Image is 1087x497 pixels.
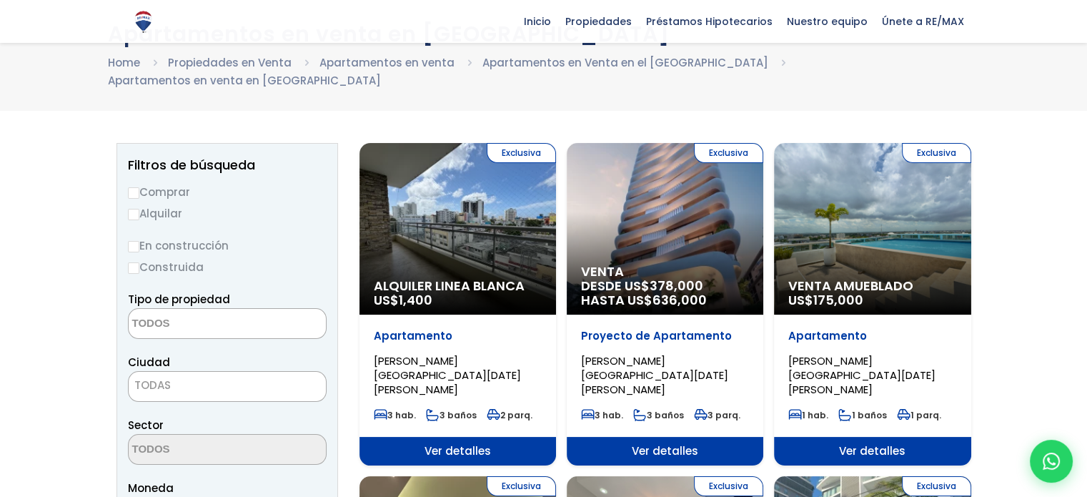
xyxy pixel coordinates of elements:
span: 1,400 [399,291,432,309]
textarea: Search [129,435,267,466]
span: 1 hab. [788,409,828,421]
span: Propiedades [558,11,639,32]
label: Construida [128,258,327,276]
span: 1 parq. [897,409,941,421]
span: Exclusiva [487,476,556,496]
p: Apartamento [374,329,542,343]
span: Sector [128,418,164,433]
span: 3 hab. [374,409,416,421]
input: En construcción [128,241,139,252]
span: TODAS [134,378,171,393]
span: Exclusiva [902,476,971,496]
label: Comprar [128,183,327,201]
span: Ver detalles [567,437,763,466]
span: Exclusiva [902,143,971,163]
span: Tipo de propiedad [128,292,230,307]
span: Venta [581,265,749,279]
span: Préstamos Hipotecarios [639,11,780,32]
span: Ver detalles [774,437,971,466]
span: 2 parq. [487,409,532,421]
label: Alquilar [128,205,327,222]
span: 3 baños [633,409,684,421]
span: Nuestro equipo [780,11,875,32]
p: Proyecto de Apartamento [581,329,749,343]
span: [PERSON_NAME][GEOGRAPHIC_DATA][DATE][PERSON_NAME] [581,353,728,397]
a: Propiedades en Venta [168,55,292,70]
span: 636,000 [652,291,707,309]
span: Exclusiva [694,143,763,163]
a: Apartamentos en Venta en el [GEOGRAPHIC_DATA] [482,55,768,70]
span: Exclusiva [694,476,763,496]
span: [PERSON_NAME][GEOGRAPHIC_DATA][DATE][PERSON_NAME] [374,353,521,397]
span: Moneda [128,479,327,497]
span: Inicio [517,11,558,32]
h2: Filtros de búsqueda [128,158,327,172]
span: US$ [374,291,432,309]
span: TODAS [129,375,326,395]
input: Alquilar [128,209,139,220]
span: 175,000 [813,291,863,309]
a: Apartamentos en venta [319,55,455,70]
span: Únete a RE/MAX [875,11,971,32]
a: Exclusiva Venta DESDE US$378,000 HASTA US$636,000 Proyecto de Apartamento [PERSON_NAME][GEOGRAPHI... [567,143,763,466]
a: Exclusiva Alquiler Linea Blanca US$1,400 Apartamento [PERSON_NAME][GEOGRAPHIC_DATA][DATE][PERSON_... [359,143,556,466]
span: Ver detalles [359,437,556,466]
textarea: Search [129,309,267,340]
img: Logo de REMAX [131,9,156,34]
span: Venta Amueblado [788,279,956,293]
span: TODAS [128,371,327,402]
span: 378,000 [650,277,703,295]
span: Ciudad [128,355,170,370]
a: Exclusiva Venta Amueblado US$175,000 Apartamento [PERSON_NAME][GEOGRAPHIC_DATA][DATE][PERSON_NAME... [774,143,971,466]
span: US$ [788,291,863,309]
label: En construcción [128,237,327,255]
li: Apartamentos en venta en [GEOGRAPHIC_DATA] [108,72,381,89]
a: Home [108,55,140,70]
span: HASTA US$ [581,293,749,307]
span: 1 baños [838,409,887,421]
h1: Apartamentos en venta en [GEOGRAPHIC_DATA] [108,21,980,46]
span: DESDE US$ [581,279,749,307]
span: 3 parq. [694,409,740,421]
span: 3 baños [426,409,477,421]
span: Exclusiva [487,143,556,163]
span: 3 hab. [581,409,623,421]
input: Comprar [128,187,139,199]
span: Alquiler Linea Blanca [374,279,542,293]
input: Construida [128,262,139,274]
span: [PERSON_NAME][GEOGRAPHIC_DATA][DATE][PERSON_NAME] [788,353,935,397]
p: Apartamento [788,329,956,343]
